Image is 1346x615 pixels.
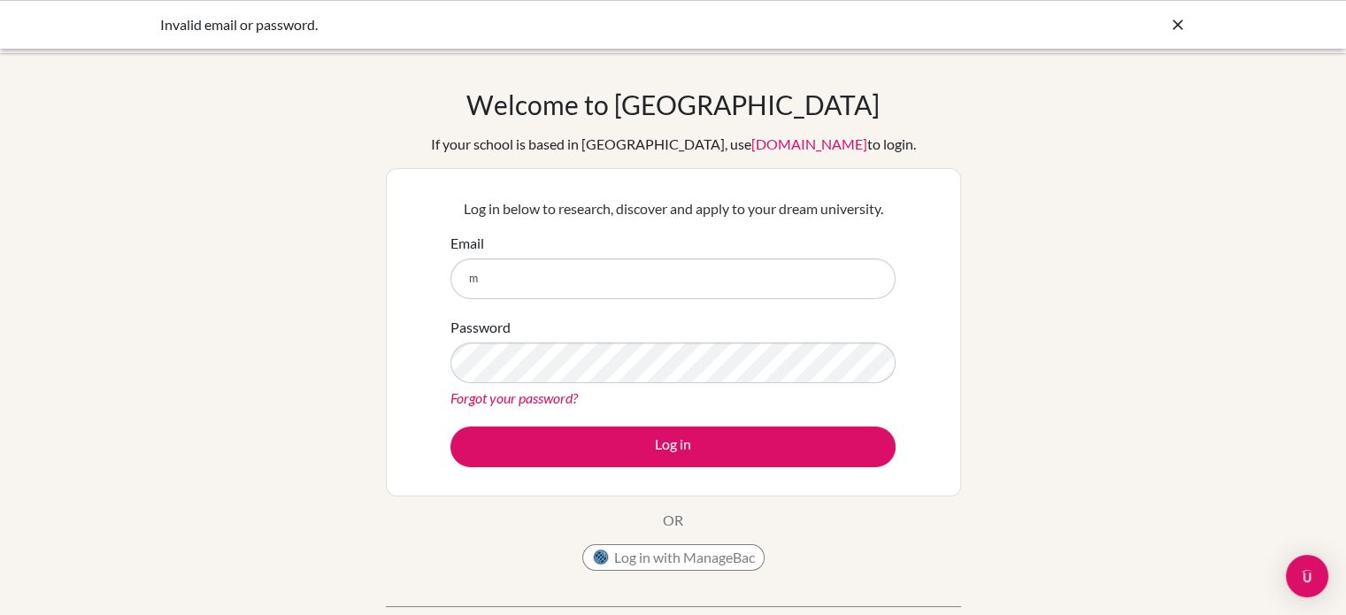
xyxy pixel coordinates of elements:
[450,198,896,219] p: Log in below to research, discover and apply to your dream university.
[160,14,921,35] div: Invalid email or password.
[582,544,765,571] button: Log in with ManageBac
[450,427,896,467] button: Log in
[450,317,511,338] label: Password
[450,389,578,406] a: Forgot your password?
[663,510,683,531] p: OR
[466,88,880,120] h1: Welcome to [GEOGRAPHIC_DATA]
[751,135,867,152] a: [DOMAIN_NAME]
[431,134,916,155] div: If your school is based in [GEOGRAPHIC_DATA], use to login.
[450,233,484,254] label: Email
[1286,555,1328,597] div: Open Intercom Messenger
